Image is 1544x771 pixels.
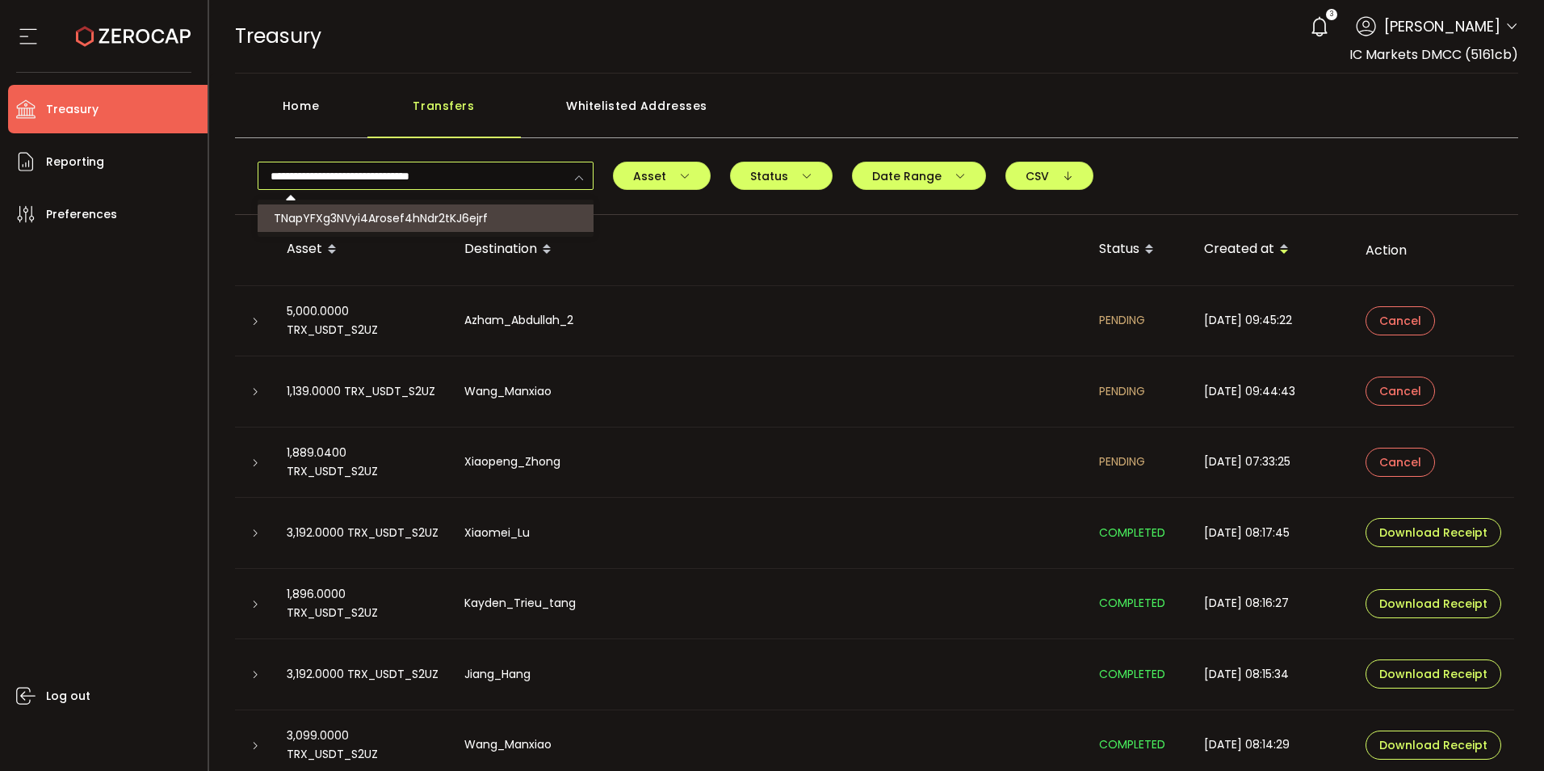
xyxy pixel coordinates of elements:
[1099,383,1145,399] span: PENDING
[274,585,451,622] div: 1,896.0000 TRX_USDT_S2UZ
[46,685,90,708] span: Log out
[1379,668,1487,680] span: Download Receipt
[1191,665,1353,684] div: [DATE] 08:15:34
[1366,731,1501,760] button: Download Receipt
[852,162,986,190] button: Date Range
[521,90,753,138] div: Whitelisted Addresses
[1366,448,1435,477] button: Cancel
[1191,311,1353,330] div: [DATE] 09:45:22
[451,311,1086,330] div: Azham_Abdullah_2
[1366,589,1501,618] button: Download Receipt
[1366,377,1435,406] button: Cancel
[274,382,451,401] div: 1,139.0000 TRX_USDT_S2UZ
[1379,739,1487,751] span: Download Receipt
[1366,659,1501,689] button: Download Receipt
[633,171,690,182] span: Asset
[1099,595,1165,611] span: COMPLETED
[1379,385,1421,397] span: Cancel
[1191,236,1353,263] div: Created at
[613,162,711,190] button: Asset
[1191,382,1353,401] div: [DATE] 09:44:43
[274,236,451,263] div: Asset
[1349,45,1518,64] span: IC Markets DMCC (5161cb)
[1099,666,1165,682] span: COMPLETED
[1330,9,1333,20] span: 3
[1353,241,1514,259] div: Action
[872,171,966,182] span: Date Range
[235,90,367,138] div: Home
[451,665,1086,684] div: Jiang_Hang
[274,444,451,481] div: 1,889.0400 TRX_USDT_S2UZ
[274,302,451,339] div: 5,000.0000 TRX_USDT_S2UZ
[1099,453,1145,470] span: PENDING
[1191,594,1353,613] div: [DATE] 08:16:27
[1099,312,1145,328] span: PENDING
[451,524,1086,542] div: Xiaomei_Lu
[1086,236,1191,263] div: Status
[451,594,1086,613] div: Kayden_Trieu_tang
[1191,735,1353,754] div: [DATE] 08:14:29
[1384,15,1500,37] span: [PERSON_NAME]
[1099,525,1165,541] span: COMPLETED
[451,382,1086,401] div: Wang_Manxiao
[274,524,451,542] div: 3,192.0000 TRX_USDT_S2UZ
[451,735,1086,754] div: Wang_Manxiao
[1379,457,1421,468] span: Cancel
[451,453,1086,471] div: Xiaopeng_Zhong
[235,22,321,50] span: Treasury
[1379,527,1487,538] span: Download Receipt
[1463,693,1544,771] iframe: Chat Widget
[1379,598,1487,609] span: Download Receipt
[1366,518,1501,547] button: Download Receipt
[46,98,99,121] span: Treasury
[1026,171,1073,182] span: CSV
[274,727,451,764] div: 3,099.0000 TRX_USDT_S2UZ
[1099,736,1165,752] span: COMPLETED
[274,210,488,226] span: TNapYFXg3NVyi4Arosef4hNdr2tKJ6ejrf
[367,90,521,138] div: Transfers
[274,665,451,684] div: 3,192.0000 TRX_USDT_S2UZ
[1005,162,1093,190] button: CSV
[451,236,1086,263] div: Destination
[730,162,833,190] button: Status
[46,203,117,226] span: Preferences
[46,150,104,174] span: Reporting
[1191,453,1353,471] div: [DATE] 07:33:25
[750,171,812,182] span: Status
[1366,306,1435,335] button: Cancel
[1191,524,1353,542] div: [DATE] 08:17:45
[1379,315,1421,327] span: Cancel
